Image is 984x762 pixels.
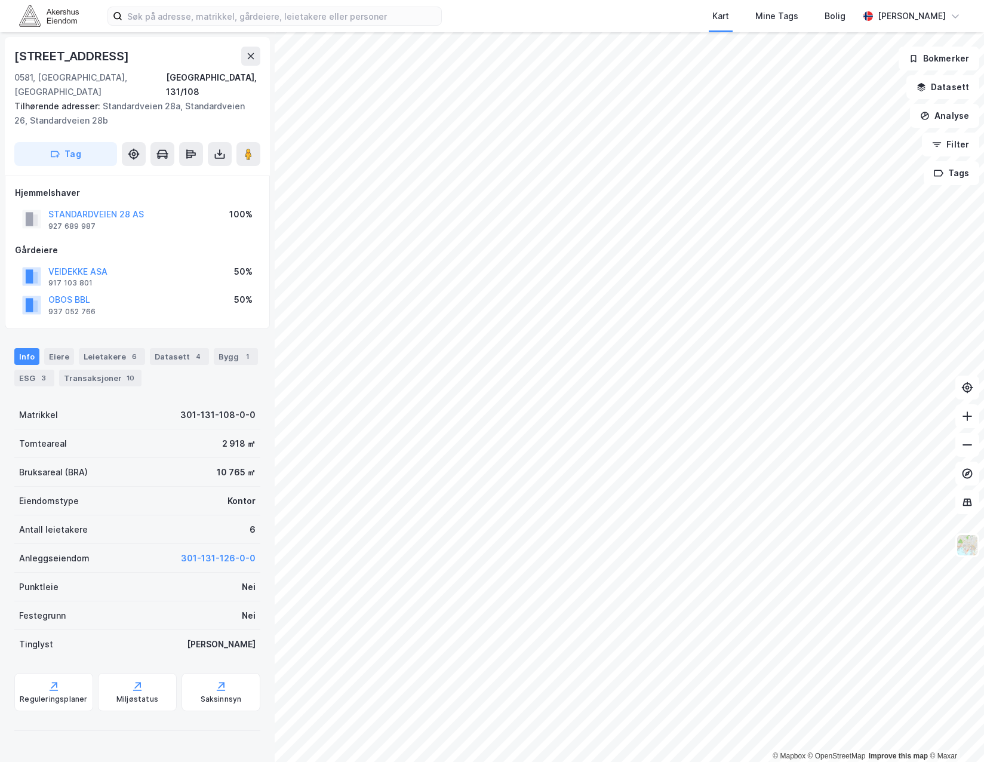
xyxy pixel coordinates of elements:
div: [STREET_ADDRESS] [14,47,131,66]
div: ESG [14,370,54,386]
div: 2 918 ㎡ [222,437,256,451]
div: Punktleie [19,580,59,594]
button: Bokmerker [899,47,979,70]
div: Kontor [227,494,256,508]
div: Mine Tags [755,9,798,23]
div: Reguleringsplaner [20,695,87,704]
img: akershus-eiendom-logo.9091f326c980b4bce74ccdd9f866810c.svg [19,5,79,26]
div: Gårdeiere [15,243,260,257]
button: Tags [924,161,979,185]
span: Tilhørende adresser: [14,101,103,111]
div: Info [14,348,39,365]
div: 50% [234,293,253,307]
div: 937 052 766 [48,307,96,317]
div: Nei [242,580,256,594]
div: Datasett [150,348,209,365]
button: Analyse [910,104,979,128]
div: 50% [234,265,253,279]
a: OpenStreetMap [808,752,866,760]
div: [GEOGRAPHIC_DATA], 131/108 [166,70,260,99]
a: Improve this map [869,752,928,760]
iframe: Chat Widget [924,705,984,762]
div: Standardveien 28a, Standardveien 26, Standardveien 28b [14,99,251,128]
button: Filter [922,133,979,156]
a: Mapbox [773,752,805,760]
button: Datasett [906,75,979,99]
div: 927 689 987 [48,222,96,231]
input: Søk på adresse, matrikkel, gårdeiere, leietakere eller personer [122,7,441,25]
div: [PERSON_NAME] [878,9,946,23]
div: 301-131-108-0-0 [180,408,256,422]
button: Tag [14,142,117,166]
div: Festegrunn [19,609,66,623]
div: 6 [250,523,256,537]
div: Tomteareal [19,437,67,451]
div: Anleggseiendom [19,551,90,566]
div: 4 [192,351,204,362]
div: Nei [242,609,256,623]
div: Bygg [214,348,258,365]
div: Transaksjoner [59,370,142,386]
div: 917 103 801 [48,278,93,288]
img: Z [956,534,979,557]
div: Hjemmelshaver [15,186,260,200]
div: 0581, [GEOGRAPHIC_DATA], [GEOGRAPHIC_DATA] [14,70,166,99]
div: [PERSON_NAME] [187,637,256,652]
button: 301-131-126-0-0 [181,551,256,566]
div: 6 [128,351,140,362]
div: Kart [712,9,729,23]
div: Saksinnsyn [201,695,242,704]
div: Tinglyst [19,637,53,652]
div: Antall leietakere [19,523,88,537]
div: Eiendomstype [19,494,79,508]
div: Kontrollprogram for chat [924,705,984,762]
div: 1 [241,351,253,362]
div: Miljøstatus [116,695,158,704]
div: Matrikkel [19,408,58,422]
div: 10 765 ㎡ [217,465,256,480]
div: 3 [38,372,50,384]
div: Leietakere [79,348,145,365]
div: Eiere [44,348,74,365]
div: Bolig [825,9,845,23]
div: Bruksareal (BRA) [19,465,88,480]
div: 10 [124,372,137,384]
div: 100% [229,207,253,222]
